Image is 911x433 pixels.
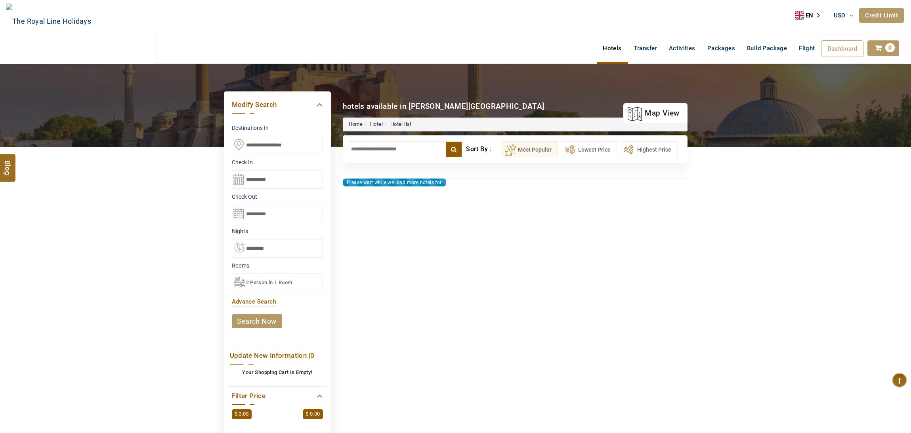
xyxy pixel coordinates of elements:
span: 2 Person in 1 Room [246,279,292,285]
a: Hotel [370,121,383,127]
a: Home [349,121,363,127]
div: Sort By : [466,141,501,157]
a: Update New Information |0 [230,350,325,361]
span: Blog [3,160,13,167]
a: Transfer [628,40,663,56]
div: Language [795,9,825,21]
label: Check In [232,158,323,166]
span: USD [834,12,846,19]
a: Credit Limit [859,8,904,23]
a: Activities [663,40,701,56]
label: Destinations In [232,124,323,132]
label: Check Out [232,193,323,201]
a: Advance Search [232,298,277,305]
span: Flight [799,45,815,52]
a: Build Package [741,40,793,56]
a: map view [627,104,679,122]
li: Hotel list [383,121,412,128]
span: 0 [310,351,314,359]
a: search now [232,314,282,328]
a: Filter Price [232,391,323,401]
aside: Language selected: English [795,9,825,21]
a: 0 [867,40,899,56]
a: Packages [701,40,741,56]
a: EN [795,9,825,21]
div: Please wait while we load more hotels for you [343,179,446,186]
span: Dashboard [827,45,858,52]
span: $ 0.00 [303,409,323,419]
button: Highest Price [621,141,678,157]
a: Modify Search [232,99,323,110]
button: Most Popular [502,141,558,157]
label: nights [232,227,323,235]
span: 0 [885,43,895,52]
div: hotels available in [PERSON_NAME][GEOGRAPHIC_DATA] [343,101,544,112]
a: Flight [793,40,821,56]
label: Rooms [232,262,323,270]
a: Hotels [597,40,627,56]
b: Your Shopping Cart Is Empty! [242,369,312,375]
button: Lowest Price [562,141,617,157]
img: The Royal Line Holidays [6,4,91,39]
span: $ 0.00 [232,409,252,419]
